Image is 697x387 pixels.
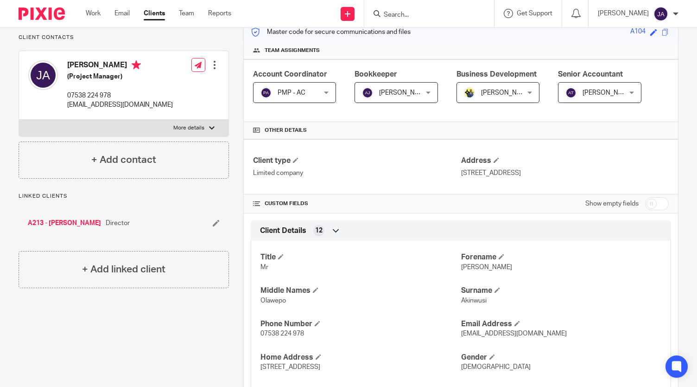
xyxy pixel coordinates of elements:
h4: Client type [253,156,461,166]
h4: Title [260,252,461,262]
h5: (Project Manager) [67,72,173,81]
img: svg%3E [362,87,373,98]
div: A104 [630,27,646,38]
span: Other details [265,127,307,134]
a: A213 - [PERSON_NAME] [28,219,101,228]
a: Clients [144,9,165,18]
h4: Phone Number [260,319,461,329]
span: Team assignments [265,47,320,54]
span: [PERSON_NAME] [481,90,532,96]
p: More details [173,124,204,132]
img: svg%3E [28,60,58,90]
img: svg%3E [565,87,577,98]
h4: Middle Names [260,286,461,296]
h4: Email Address [461,319,661,329]
span: [STREET_ADDRESS] [260,364,320,370]
h4: [PERSON_NAME] [67,60,173,72]
label: Show empty fields [585,199,639,208]
span: Senior Accountant [558,71,623,78]
a: Work [86,9,101,18]
img: svg%3E [260,87,272,98]
p: [STREET_ADDRESS] [461,168,669,178]
h4: Forename [461,252,661,262]
span: [EMAIL_ADDRESS][DOMAIN_NAME] [461,330,567,337]
h4: + Add contact [91,153,156,167]
span: PMP - AC [278,90,305,96]
h4: Address [461,156,669,166]
span: Account Coordinator [253,71,327,78]
span: Mr [260,264,268,271]
span: 12 [315,226,323,235]
span: 07538 224 978 [260,330,304,337]
span: [PERSON_NAME] [461,264,512,271]
p: Limited company [253,168,461,178]
span: Business Development [456,71,537,78]
p: Linked clients [19,193,229,200]
h4: Home Address [260,353,461,362]
span: Olawepo [260,297,286,304]
p: Master code for secure communications and files [251,27,411,37]
h4: + Add linked client [82,262,165,277]
input: Search [383,11,466,19]
span: Bookkeeper [355,71,397,78]
p: [PERSON_NAME] [598,9,649,18]
p: 07538 224 978 [67,91,173,100]
span: Akinwusi [461,297,487,304]
span: Client Details [260,226,306,236]
img: svg%3E [653,6,668,21]
h4: Surname [461,286,661,296]
img: Pixie [19,7,65,20]
span: [PERSON_NAME] [583,90,634,96]
span: Get Support [517,10,552,17]
a: Team [179,9,194,18]
span: Director [106,219,130,228]
h4: Gender [461,353,661,362]
p: Client contacts [19,34,229,41]
span: [PERSON_NAME] [379,90,430,96]
h4: CUSTOM FIELDS [253,200,461,207]
i: Primary [132,60,141,70]
span: [DEMOGRAPHIC_DATA] [461,364,531,370]
p: [EMAIL_ADDRESS][DOMAIN_NAME] [67,100,173,110]
a: Email [114,9,130,18]
img: Dennis-Starbridge.jpg [464,87,475,98]
a: Reports [208,9,231,18]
